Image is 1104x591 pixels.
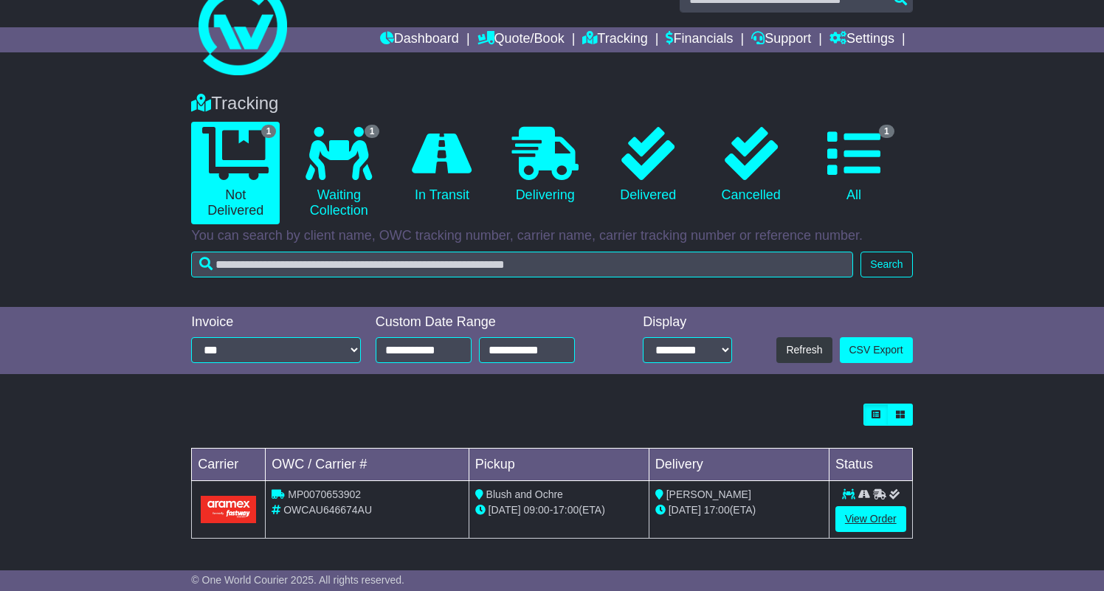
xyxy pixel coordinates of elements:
a: View Order [835,506,906,532]
div: (ETA) [655,502,823,518]
a: Settings [829,27,894,52]
p: You can search by client name, OWC tracking number, carrier name, carrier tracking number or refe... [191,228,912,244]
td: Status [829,449,912,481]
img: Aramex.png [201,496,256,523]
span: 1 [365,125,380,138]
span: 17:00 [704,504,730,516]
div: Tracking [184,93,920,114]
td: Delivery [649,449,829,481]
a: CSV Export [840,337,913,363]
span: 09:00 [524,504,550,516]
a: 1 All [810,122,897,209]
div: - (ETA) [475,502,643,518]
a: Dashboard [380,27,459,52]
a: Support [751,27,811,52]
span: © One World Courier 2025. All rights reserved. [191,574,404,586]
span: 17:00 [553,504,579,516]
a: 1 Not Delivered [191,122,280,224]
button: Search [860,252,912,277]
span: [DATE] [489,504,521,516]
span: OWCAU646674AU [283,504,372,516]
span: 1 [261,125,277,138]
div: Custom Date Range [376,314,606,331]
td: Carrier [192,449,266,481]
a: 1 Waiting Collection [294,122,383,224]
span: 1 [879,125,894,138]
span: [DATE] [669,504,701,516]
button: Refresh [776,337,832,363]
a: Tracking [582,27,647,52]
span: [PERSON_NAME] [666,488,751,500]
a: Quote/Book [477,27,565,52]
span: Blush and Ochre [486,488,563,500]
div: Display [643,314,732,331]
a: Delivered [604,122,692,209]
td: OWC / Carrier # [266,449,469,481]
a: Financials [666,27,733,52]
span: MP0070653902 [288,488,361,500]
td: Pickup [469,449,649,481]
a: Delivering [501,122,590,209]
a: Cancelled [707,122,795,209]
div: Invoice [191,314,360,331]
a: In Transit [398,122,486,209]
